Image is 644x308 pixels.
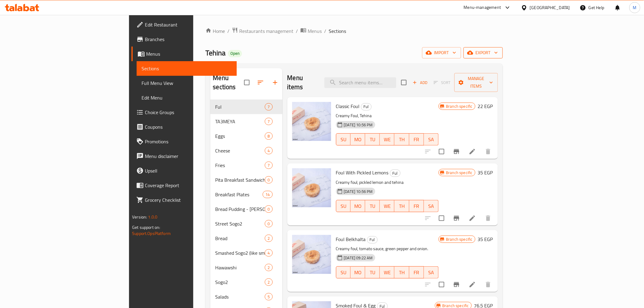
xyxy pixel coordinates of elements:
[382,202,392,211] span: WE
[215,235,265,242] div: Bread
[454,73,498,92] button: Manage items
[215,103,265,110] div: Ful
[380,266,394,278] button: WE
[265,132,272,140] div: items
[137,76,236,90] a: Full Menu View
[132,223,160,231] span: Get support on:
[215,162,265,169] span: Fries
[131,120,236,134] a: Coupons
[265,265,272,271] span: 2
[132,229,171,237] a: Support.OpsPlatform
[131,149,236,163] a: Menu disclaimer
[469,148,476,155] a: Edit menu item
[361,103,371,110] span: Ful
[380,200,394,212] button: WE
[287,73,317,92] h2: Menu items
[265,235,272,242] div: items
[469,215,476,222] a: Edit menu item
[265,147,272,154] div: items
[145,36,232,43] span: Branches
[215,205,265,213] span: Bread Pudding - [PERSON_NAME] Cool Cousin
[210,114,282,129] div: TA3MEYA7
[435,145,448,158] span: Select to update
[424,266,439,278] button: SA
[210,216,282,231] div: Street Sogo20
[265,249,272,257] div: items
[210,202,282,216] div: Bread Pudding - [PERSON_NAME] Cool Cousin0
[444,170,475,176] span: Branch specific
[412,268,422,277] span: FR
[215,293,265,300] span: Salads
[410,78,430,87] span: Add item
[210,158,282,173] div: Fries7
[131,163,236,178] a: Upsell
[142,94,232,101] span: Edit Menu
[265,279,272,285] span: 2
[339,202,348,211] span: SU
[263,192,272,198] span: 14
[367,236,377,243] span: Ful
[336,133,351,145] button: SU
[131,134,236,149] a: Promotions
[215,278,265,286] span: Sogo2
[390,170,400,177] span: Ful
[265,119,272,124] span: 7
[444,236,475,242] span: Branch specific
[339,268,348,277] span: SU
[265,103,272,110] div: items
[336,112,439,120] p: Creamy Foul, Tehina
[380,133,394,145] button: WE
[215,264,265,271] div: Hawawshi
[449,144,464,159] button: Branch-specific-item
[137,61,236,76] a: Sections
[426,268,436,277] span: SA
[265,206,272,212] span: 0
[633,4,637,11] span: M
[353,202,363,211] span: MO
[382,135,392,144] span: WE
[481,144,495,159] button: delete
[382,268,392,277] span: WE
[409,133,424,145] button: FR
[397,202,407,211] span: TH
[240,76,253,89] span: Select all sections
[232,27,293,35] a: Restaurants management
[353,268,363,277] span: MO
[339,135,348,144] span: SU
[215,220,265,227] span: Street Sogo2
[265,163,272,168] span: 7
[210,100,282,114] div: Ful7
[265,118,272,125] div: items
[365,133,380,145] button: TU
[131,105,236,120] a: Choice Groups
[215,118,265,125] div: TA3MEYA
[409,266,424,278] button: FR
[394,133,409,145] button: TH
[265,221,272,227] span: 0
[412,202,422,211] span: FR
[478,102,493,110] h6: 22 EGP
[265,220,272,227] div: items
[145,152,232,160] span: Menu disclaimer
[397,268,407,277] span: TH
[444,103,475,109] span: Branch specific
[215,191,263,198] span: Breakfast Plates
[215,147,265,154] span: Cheese
[341,255,375,261] span: [DATE] 09:22 AM
[131,47,236,61] a: Menus
[449,211,464,226] button: Branch-specific-item
[351,200,365,212] button: MO
[215,249,265,257] span: Smashed Sogo2 (like smashed burger, but masry)
[215,176,265,184] div: Pita Breakfast Sandwiches
[430,78,454,87] span: Select section first
[300,27,322,35] a: Menus
[336,102,360,111] span: Classic Foul
[469,281,476,288] a: Edit menu item
[215,132,265,140] span: Eggs
[263,191,272,198] div: items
